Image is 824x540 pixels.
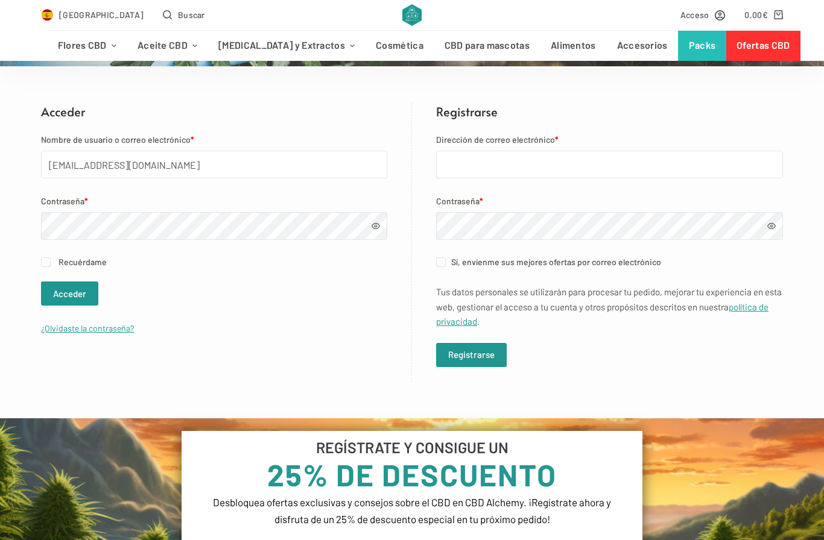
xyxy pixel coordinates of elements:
[436,257,446,267] input: Sí, envíenme sus mejores ofertas por correo electrónico
[762,10,768,20] span: €
[540,31,606,61] a: Alimentos
[41,194,387,208] label: Contraseña
[41,323,134,333] a: ¿Olvidaste la contraseña?
[436,255,783,269] label: Sí, envíenme sus mejores ofertas por correo electrónico
[744,10,768,20] bdi: 0,00
[41,281,98,306] button: Acceder
[59,257,107,267] span: Recuérdame
[434,31,540,61] a: CBD para mascotas
[436,102,783,121] h2: Registrarse
[41,257,51,267] input: Recuérdame
[178,8,205,22] span: Buscar
[606,31,678,61] a: Accesorios
[678,31,726,61] a: Packs
[680,8,709,22] span: Acceso
[41,102,387,121] h2: Acceder
[200,494,624,527] p: Desbloquea ofertas exclusivas y consejos sobre el CBD en CBD Alchemy. ¡Regístrate ahora y disfrut...
[680,8,726,22] a: Acceso
[436,133,783,146] label: Dirección de correo electrónico
[208,31,366,61] a: [MEDICAL_DATA] y Extractos
[402,4,421,26] img: CBD Alchemy
[41,133,387,146] label: Nombre de usuario o correo electrónico
[127,31,208,61] a: Aceite CBD
[436,194,783,208] label: Contraseña
[200,459,624,489] h3: 25% DE DESCUENTO
[726,31,800,61] a: Ofertas CBD
[47,31,776,61] nav: Menú de cabecera
[41,8,144,22] a: Select Country
[47,31,127,61] a: Flores CBD
[436,343,507,367] button: Registrarse
[163,8,205,22] button: Abrir formulario de búsqueda
[41,9,53,21] img: ES Flag
[366,31,434,61] a: Cosmética
[200,440,624,455] h6: REGÍSTRATE Y CONSIGUE UN
[436,284,783,329] p: Tus datos personales se utilizarán para procesar tu pedido, mejorar tu experiencia en esta web, g...
[744,8,782,22] a: Carro de compra
[59,8,144,22] span: [GEOGRAPHIC_DATA]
